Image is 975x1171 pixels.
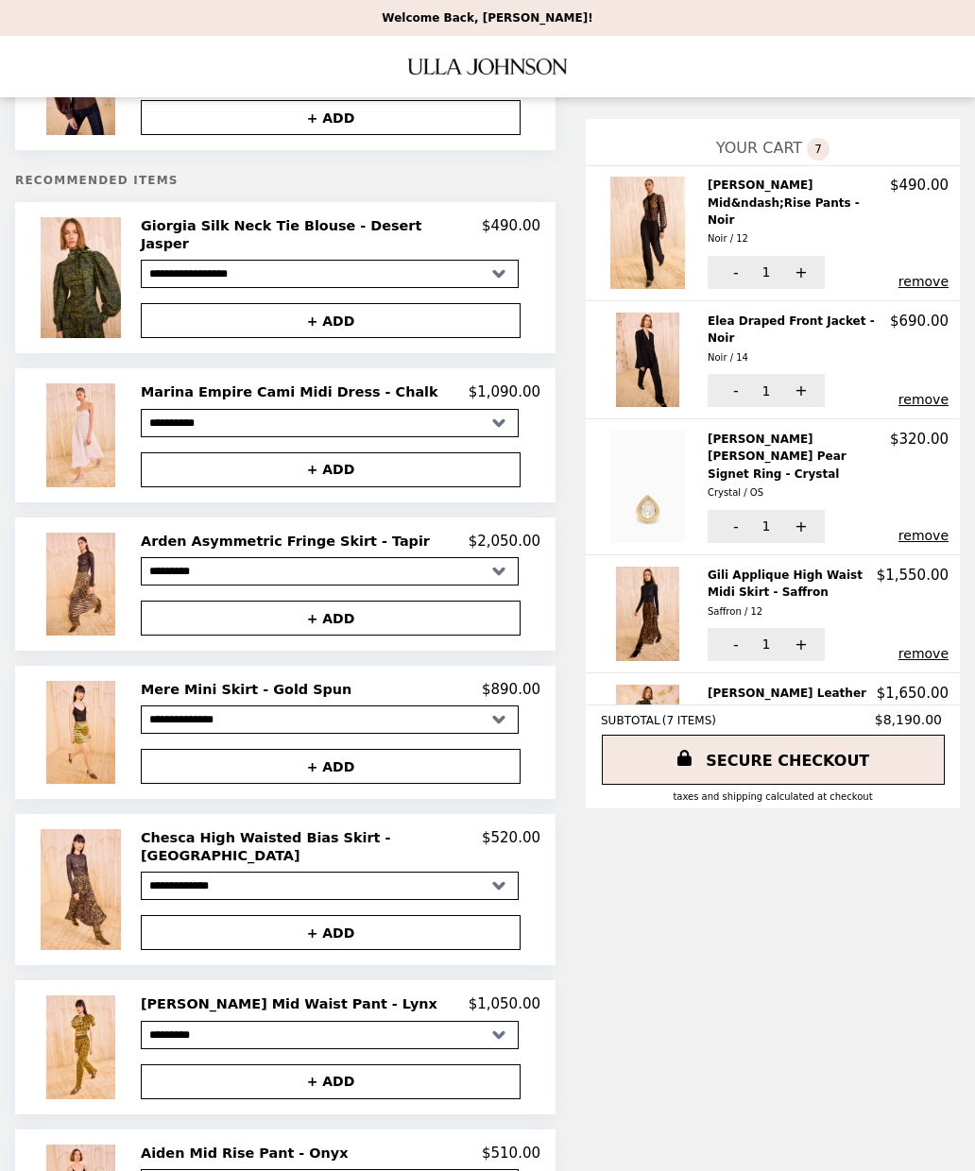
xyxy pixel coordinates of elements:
h2: Aiden Mid Rise Pant - Onyx [141,1145,355,1162]
div: Taxes and Shipping calculated at checkout [601,791,945,802]
h2: [PERSON_NAME] Mid&ndash;Rise Pants - Noir [708,177,890,248]
p: $320.00 [890,431,949,448]
h2: Gili Applique High Waist Midi Skirt - Saffron [708,567,877,620]
button: remove [898,392,949,407]
button: + [773,256,825,289]
button: - [708,374,760,407]
button: + ADD [141,452,521,487]
button: - [708,628,760,661]
h2: Arden Asymmetric Fringe Skirt - Tapir [141,533,437,550]
button: + ADD [141,1064,521,1099]
p: $510.00 [482,1145,540,1162]
h2: [PERSON_NAME] Mid Waist Pant - Lynx [141,995,445,1012]
select: Select a product variant [141,872,519,900]
div: Noir / 14 [708,349,882,366]
img: Giorgia Silk Neck Tie Blouse - Desert Jasper [41,217,126,338]
img: Arden Asymmetric Fringe Skirt - Tapir [46,533,120,636]
p: $520.00 [482,829,540,864]
select: Select a product variant [141,260,519,288]
h2: Chesca High Waisted Bias Skirt - [GEOGRAPHIC_DATA] [141,829,482,864]
button: remove [898,646,949,661]
img: Louis Mid Waist Pant - Lynx [46,995,120,1098]
p: $490.00 [482,217,540,252]
div: Crystal / OS [708,484,882,501]
img: Aninda Leather Midi Skirt - Noir [616,685,684,779]
select: Select a product variant [141,705,519,734]
p: $2,050.00 [469,533,540,550]
div: Noir / 12 [708,230,882,247]
div: Saffron / 12 [708,603,869,620]
p: $1,090.00 [469,383,540,400]
a: SECURE CHECKOUT [602,735,945,785]
button: + [773,510,825,543]
img: Eula Crystal Pear Signet Ring - Crystal [610,431,690,543]
img: Gili Applique High Waist Midi Skirt - Saffron [616,567,684,661]
span: $8,190.00 [875,712,945,727]
button: remove [898,528,949,543]
button: - [708,256,760,289]
button: + ADD [141,915,521,950]
h2: Mere Mini Skirt - Gold Spun [141,681,359,698]
span: SUBTOTAL [601,714,662,727]
p: $890.00 [482,681,540,698]
select: Select a product variant [141,557,519,585]
p: $690.00 [890,313,949,330]
button: + ADD [141,100,521,135]
span: 1 [762,264,771,280]
h2: [PERSON_NAME] [PERSON_NAME] Pear Signet Ring - Crystal [708,431,890,502]
img: Ollie Mid&ndash;Rise Pants - Noir [610,177,690,289]
span: 1 [762,518,771,534]
button: + ADD [141,303,521,338]
span: 7 [807,138,830,161]
span: 1 [762,383,771,399]
p: $1,050.00 [469,995,540,1012]
button: + [773,374,825,407]
button: remove [898,274,949,289]
button: + ADD [141,749,521,784]
span: YOUR CART [716,139,802,157]
h2: Giorgia Silk Neck Tie Blouse - Desert Jasper [141,217,482,252]
button: - [708,510,760,543]
select: Select a product variant [141,409,519,437]
img: Brand Logo [408,47,567,86]
h2: Marina Empire Cami Midi Dress - Chalk [141,383,446,400]
p: Welcome Back, [PERSON_NAME]! [382,11,592,25]
span: 1 [762,636,771,652]
p: $1,550.00 [877,567,949,584]
h2: [PERSON_NAME] Leather Midi Skirt - Noir [708,685,877,738]
span: ( 7 ITEMS ) [662,714,716,727]
h2: Elea Draped Front Jacket - Noir [708,313,890,366]
img: Chesca High Waisted Bias Skirt - Savannah [41,829,126,950]
img: Elea Draped Front Jacket - Noir [616,313,684,407]
h5: Recommended Items [15,174,556,187]
select: Select a product variant [141,1021,519,1049]
p: $1,650.00 [877,685,949,702]
button: + [773,628,825,661]
img: Mere Mini Skirt - Gold Spun [46,681,120,784]
img: Marina Empire Cami Midi Dress - Chalk [46,383,120,486]
p: $490.00 [890,177,949,194]
button: + ADD [141,601,521,636]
